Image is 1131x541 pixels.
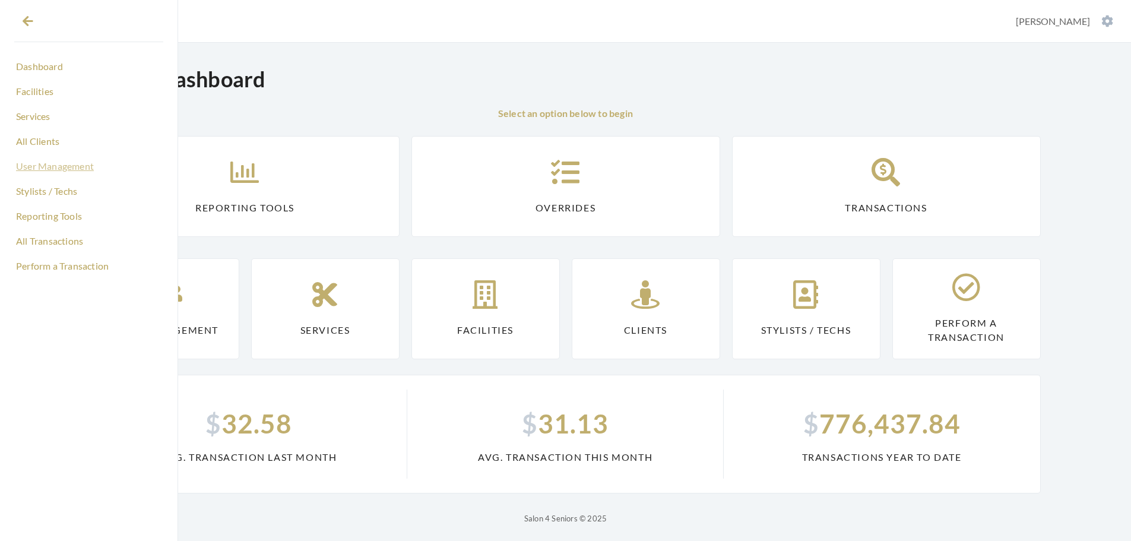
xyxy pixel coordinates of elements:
p: Select an option below to begin [91,106,1041,121]
span: 776,437.84 [738,404,1026,443]
a: Overrides [411,136,720,237]
a: Stylists / Techs [14,181,163,201]
h1: Admin Dashboard [91,67,266,92]
span: Avg. Transaction Last Month [106,450,393,464]
span: 32.58 [106,404,393,443]
a: All Clients [14,131,163,151]
a: All Transactions [14,231,163,251]
a: User Management [14,156,163,176]
a: Reporting Tools [14,206,163,226]
span: Transactions Year To Date [738,450,1026,464]
a: Perform a Transaction [14,256,163,276]
span: 31.13 [422,404,709,443]
span: Avg. Transaction This Month [422,450,709,464]
span: [PERSON_NAME] [1016,15,1090,27]
p: Salon 4 Seniors © 2025 [91,511,1041,526]
a: Transactions [732,136,1041,237]
a: Facilities [14,81,163,102]
a: Clients [572,258,720,359]
a: Services [14,106,163,126]
a: Dashboard [14,56,163,77]
a: Reporting Tools [91,136,400,237]
a: Perform a Transaction [892,258,1041,359]
a: Services [251,258,400,359]
a: Stylists / Techs [732,258,880,359]
button: [PERSON_NAME] [1012,15,1117,28]
a: Facilities [411,258,560,359]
